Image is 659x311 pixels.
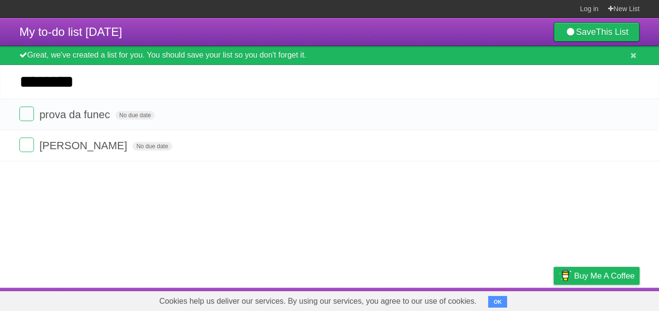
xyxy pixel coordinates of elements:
[559,267,572,284] img: Buy me a coffee
[39,140,130,152] span: [PERSON_NAME]
[508,290,529,309] a: Terms
[457,290,496,309] a: Developers
[488,296,507,308] button: OK
[19,107,34,121] label: Done
[115,111,155,120] span: No due date
[19,138,34,152] label: Done
[541,290,566,309] a: Privacy
[149,292,486,311] span: Cookies help us deliver our services. By using our services, you agree to our use of cookies.
[596,27,628,37] b: This List
[554,22,640,42] a: SaveThis List
[574,267,635,284] span: Buy me a coffee
[132,142,172,151] span: No due date
[578,290,640,309] a: Suggest a feature
[554,267,640,285] a: Buy me a coffee
[39,109,113,121] span: prova da funec
[19,25,122,38] span: My to-do list [DATE]
[425,290,445,309] a: About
